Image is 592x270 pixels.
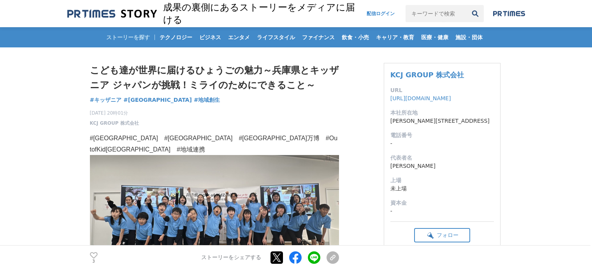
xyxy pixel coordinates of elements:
a: テクノロジー [156,27,195,47]
h1: こども達が世界に届けるひょうごの魅力～兵庫県とキッザニア ジャパンが挑戦！ミライのためにできること～ [90,63,339,93]
dd: 未上場 [390,185,494,193]
dt: URL [390,86,494,94]
span: #キッザニア [90,96,122,103]
a: 成果の裏側にあるストーリーをメディアに届ける 成果の裏側にあるストーリーをメディアに届ける [67,1,359,26]
span: 飲食・小売 [339,34,372,41]
dt: 上場 [390,176,494,185]
a: KCJ GROUP 株式会社 [390,71,464,79]
button: 検索 [467,5,484,22]
p: 3 [90,260,98,263]
button: フォロー [414,228,470,242]
a: #[GEOGRAPHIC_DATA] [123,96,192,104]
a: 飲食・小売 [339,27,372,47]
dt: 電話番号 [390,131,494,139]
a: ビジネス [196,27,224,47]
img: 成果の裏側にあるストーリーをメディアに届ける [67,9,157,19]
dt: 代表者名 [390,154,494,162]
span: テクノロジー [156,34,195,41]
a: ファイナンス [299,27,338,47]
input: キーワードで検索 [406,5,466,22]
span: エンタメ [225,34,253,41]
dd: [PERSON_NAME][STREET_ADDRESS] [390,117,494,125]
a: 施設・団体 [452,27,486,47]
span: ライフスタイル [254,34,298,41]
a: [URL][DOMAIN_NAME] [390,95,451,101]
span: #地域創生 [194,96,220,103]
a: 配信ログイン [359,5,402,22]
span: 施設・団体 [452,34,486,41]
dd: [PERSON_NAME] [390,162,494,170]
span: #[GEOGRAPHIC_DATA] [123,96,192,103]
span: ビジネス [196,34,224,41]
span: ファイナンス [299,34,338,41]
a: #地域創生 [194,96,220,104]
span: [DATE] 20時01分 [90,110,139,117]
a: KCJ GROUP 株式会社 [90,120,139,127]
span: キャリア・教育 [373,34,417,41]
h2: 成果の裏側にあるストーリーをメディアに届ける [163,1,359,26]
dd: - [390,139,494,148]
dd: - [390,207,494,215]
a: 医療・健康 [418,27,451,47]
a: ライフスタイル [254,27,298,47]
p: #[GEOGRAPHIC_DATA] #[GEOGRAPHIC_DATA] #[GEOGRAPHIC_DATA]万博 #OutofKid[GEOGRAPHIC_DATA] #地域連携 [90,133,339,155]
dt: 本社所在地 [390,109,494,117]
a: エンタメ [225,27,253,47]
a: キャリア・教育 [373,27,417,47]
p: ストーリーをシェアする [201,254,261,261]
img: prtimes [493,10,525,17]
a: #キッザニア [90,96,122,104]
dt: 資本金 [390,199,494,207]
span: 医療・健康 [418,34,451,41]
